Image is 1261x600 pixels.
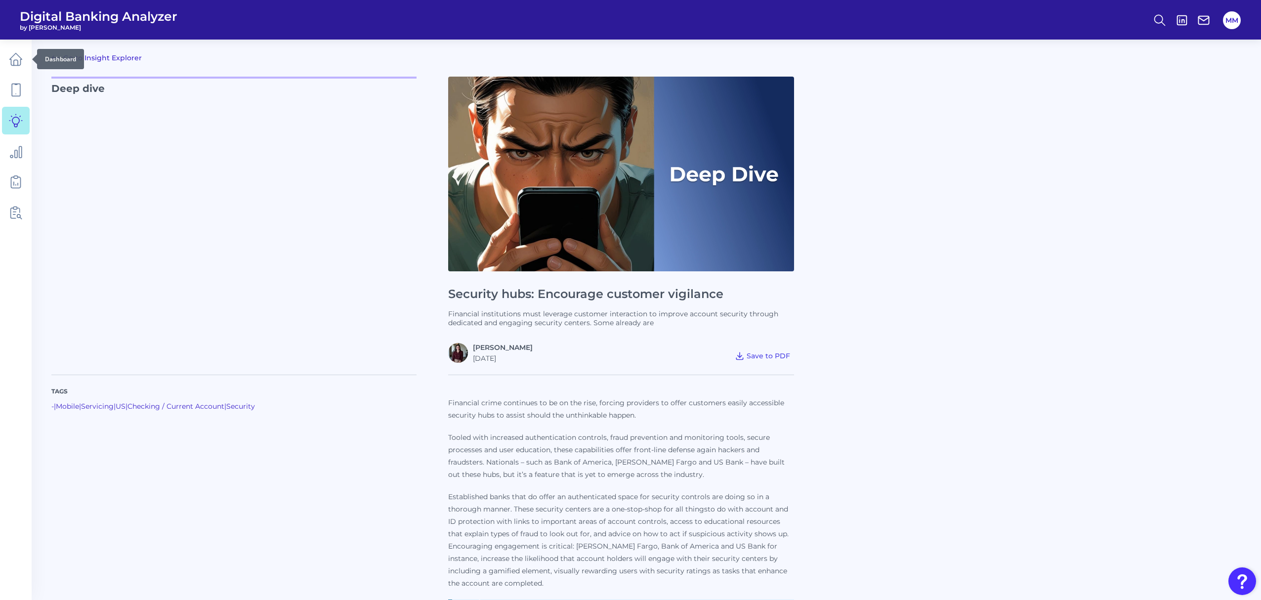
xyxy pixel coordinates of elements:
p: Tooled with increased authentication controls, fraud prevention and monitoring tools, secure proc... [448,431,794,481]
span: | [54,402,56,411]
span: by [PERSON_NAME] [20,24,177,31]
p: Financial crime continues to be on the rise, forcing providers to offer customers easily accessib... [448,397,794,422]
span: Save to PDF [747,351,790,360]
img: RNFetchBlobTmp_0b8yx2vy2p867rz195sbp4h.png [448,343,468,363]
a: Checking / Current Account [127,402,224,411]
a: Servicing [81,402,114,411]
p: Tags [51,387,417,396]
button: MM [1223,11,1241,29]
button: Open Resource Center [1228,567,1256,595]
div: Dashboard [37,49,84,69]
button: Save to PDF [731,349,794,363]
a: Mobile [56,402,79,411]
p: Deep dive [51,77,417,363]
a: Security [226,402,255,411]
span: | [224,402,226,411]
span: - [51,402,54,411]
a: Go to Insight Explorer [51,52,142,64]
span: | [126,402,127,411]
h1: Security hubs: Encourage customer vigilance [448,287,794,301]
div: [DATE] [473,354,533,363]
a: [PERSON_NAME] [473,343,533,352]
img: Deep Dives with Right Label.png [448,77,794,271]
span: Digital Banking Analyzer [20,9,177,24]
p: Established banks that do offer an authenticated space for security controls are doing so in a th... [448,491,794,590]
span: | [79,402,81,411]
span: | [114,402,116,411]
p: Financial institutions must leverage customer interaction to improve account security through ded... [448,309,794,327]
a: US [116,402,126,411]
